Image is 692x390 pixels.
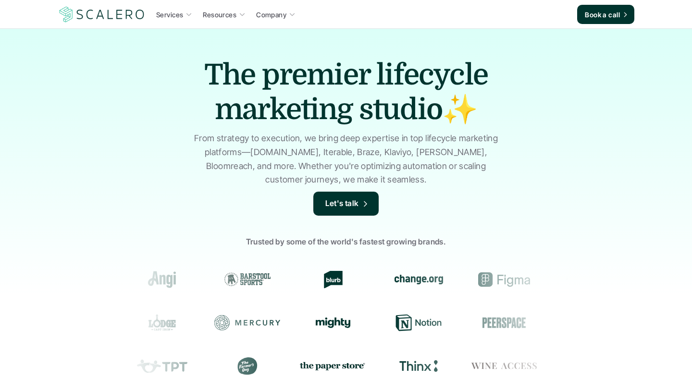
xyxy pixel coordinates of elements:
[156,10,183,20] p: Services
[178,58,514,127] h1: The premier lifecycle marketing studio✨
[58,6,146,23] a: Scalero company logotype
[190,132,502,187] p: From strategy to execution, we bring deep expertise in top lifecycle marketing platforms—[DOMAIN_...
[256,10,286,20] p: Company
[203,10,236,20] p: Resources
[58,5,146,24] img: Scalero company logotype
[313,192,379,216] a: Let's talk
[585,10,620,20] p: Book a call
[577,5,634,24] a: Book a call
[325,197,359,210] p: Let's talk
